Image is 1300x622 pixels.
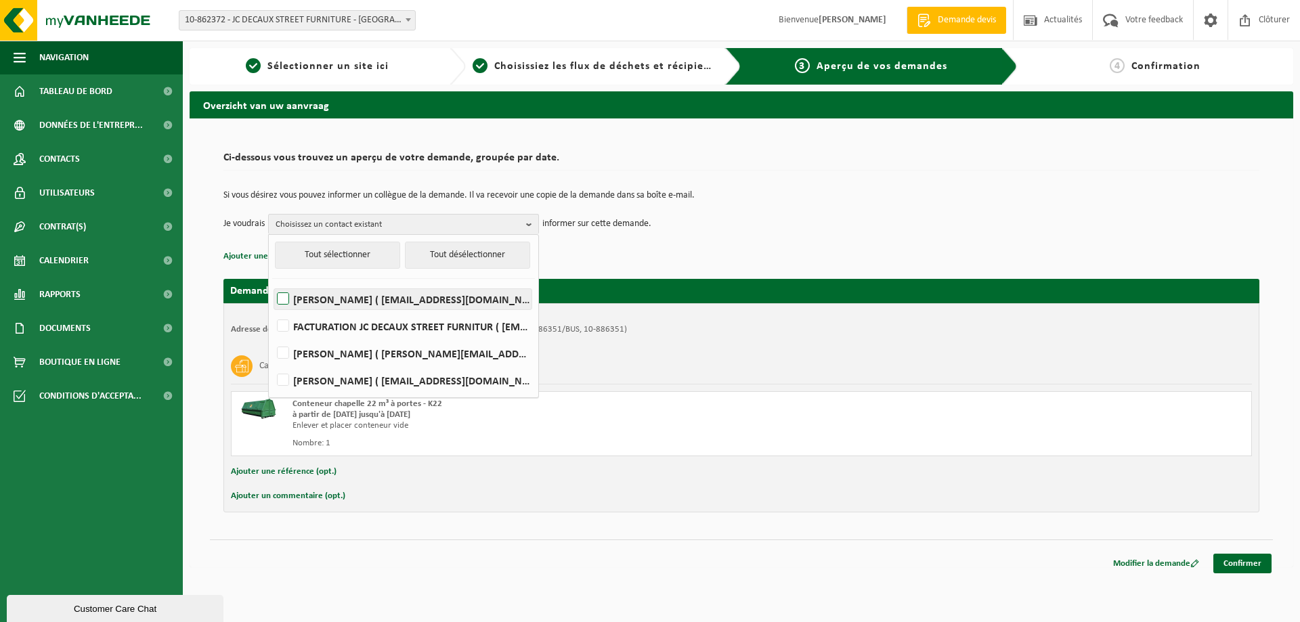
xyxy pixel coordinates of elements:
[1131,61,1200,72] span: Confirmation
[223,214,265,234] p: Je voudrais
[231,463,337,481] button: Ajouter une référence (opt.)
[39,379,142,413] span: Conditions d'accepta...
[39,345,121,379] span: Boutique en ligne
[190,91,1293,118] h2: Overzicht van uw aanvraag
[39,244,89,277] span: Calendrier
[274,370,532,391] label: [PERSON_NAME] ( [EMAIL_ADDRESS][DOMAIN_NAME] )
[473,58,487,73] span: 2
[1103,554,1209,573] a: Modifier la demande
[39,311,91,345] span: Documents
[274,289,532,309] label: [PERSON_NAME] ( [EMAIL_ADDRESS][DOMAIN_NAME] )
[231,325,316,334] strong: Adresse de placement:
[268,214,539,234] button: Choisissez un contact existant
[267,61,389,72] span: Sélectionner un site ici
[819,15,886,25] strong: [PERSON_NAME]
[276,215,521,235] span: Choisissez un contact existant
[494,61,720,72] span: Choisissiez les flux de déchets et récipients
[274,316,532,336] label: FACTURATION JC DECAUX STREET FURNITUR ( [EMAIL_ADDRESS][DOMAIN_NAME] )
[292,410,410,419] strong: à partir de [DATE] jusqu'à [DATE]
[223,152,1259,171] h2: Ci-dessous vous trouvez un aperçu de votre demande, groupée par date.
[795,58,810,73] span: 3
[39,142,80,176] span: Contacts
[473,58,715,74] a: 2Choisissiez les flux de déchets et récipients
[405,242,530,269] button: Tout désélectionner
[246,58,261,73] span: 1
[230,286,332,296] strong: Demande pour [DATE]
[179,11,415,30] span: 10-862372 - JC DECAUX STREET FURNITURE - BRUXELLES
[223,248,329,265] button: Ajouter une référence (opt.)
[39,176,95,210] span: Utilisateurs
[179,10,416,30] span: 10-862372 - JC DECAUX STREET FURNITURE - BRUXELLES
[274,343,532,363] label: [PERSON_NAME] ( [PERSON_NAME][EMAIL_ADDRESS][DOMAIN_NAME] )
[817,61,947,72] span: Aperçu de vos demandes
[39,108,143,142] span: Données de l'entrepr...
[292,420,796,431] div: Enlever et placer conteneur vide
[292,399,442,408] span: Conteneur chapelle 22 m³ à portes - K22
[39,41,89,74] span: Navigation
[231,487,345,505] button: Ajouter un commentaire (opt.)
[1110,58,1125,73] span: 4
[292,438,796,449] div: Nombre: 1
[238,399,279,419] img: HK-XK-22-GN-00.png
[39,277,81,311] span: Rapports
[39,74,112,108] span: Tableau de bord
[934,14,999,27] span: Demande devis
[542,214,651,234] p: informer sur cette demande.
[223,191,1259,200] p: Si vous désirez vous pouvez informer un collègue de la demande. Il va recevoir une copie de la de...
[7,592,226,622] iframe: chat widget
[907,7,1006,34] a: Demande devis
[39,210,86,244] span: Contrat(s)
[196,58,439,74] a: 1Sélectionner un site ici
[1213,554,1272,573] a: Confirmer
[259,355,430,377] h3: Carton et papier, non-conditionné (industriel)
[275,242,400,269] button: Tout sélectionner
